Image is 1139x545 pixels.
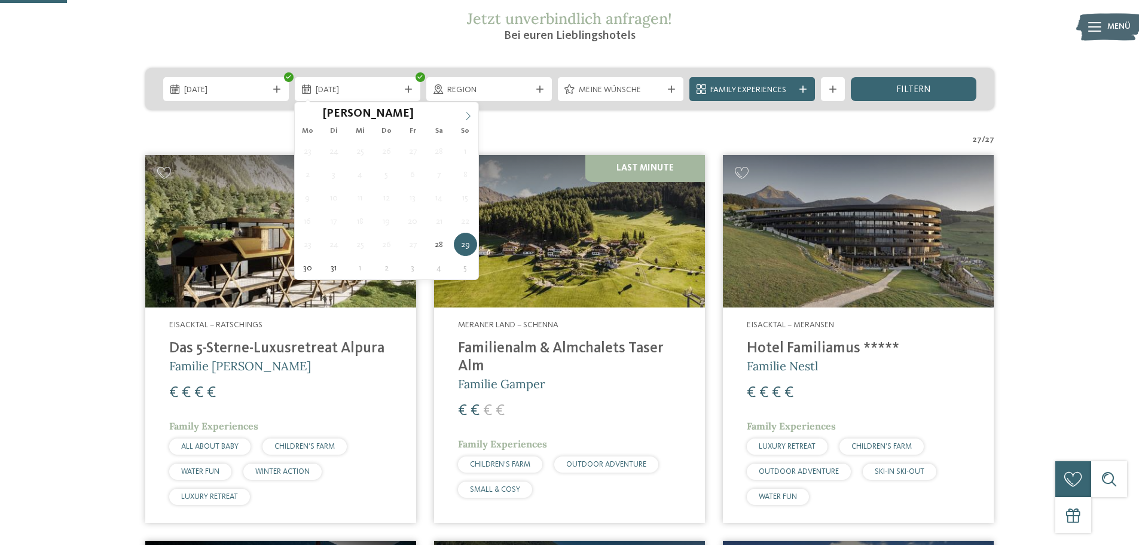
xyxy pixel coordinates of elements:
[467,9,672,28] span: Jetzt unverbindlich anfragen!
[426,127,452,135] span: Sa
[759,443,816,450] span: LUXURY RETREAT
[427,186,451,209] span: März 14, 2026
[296,209,319,233] span: März 16, 2026
[322,209,346,233] span: März 17, 2026
[710,84,794,96] span: Family Experiences
[169,340,392,358] h4: Das 5-Sterne-Luxusretreat Alpura
[784,385,793,401] span: €
[458,321,558,329] span: Meraner Land – Schenna
[973,134,982,146] span: 27
[274,443,335,450] span: CHILDREN’S FARM
[296,256,319,279] span: März 30, 2026
[747,358,818,373] span: Familie Nestl
[579,84,662,96] span: Meine Wünsche
[723,155,994,523] a: Familienhotels gesucht? Hier findet ihr die besten! Eisacktal – Meransen Hotel Familiamus ***** F...
[169,321,262,329] span: Eisacktal – Ratschings
[427,139,451,163] span: Februar 28, 2026
[454,139,477,163] span: März 1, 2026
[759,385,768,401] span: €
[295,127,321,135] span: Mo
[375,233,398,256] span: März 26, 2026
[982,134,985,146] span: /
[483,403,492,419] span: €
[296,139,319,163] span: Februar 23, 2026
[414,107,453,120] input: Year
[349,163,372,186] span: März 4, 2026
[296,186,319,209] span: März 9, 2026
[347,127,373,135] span: Mi
[427,233,451,256] span: März 28, 2026
[452,127,478,135] span: So
[427,209,451,233] span: März 21, 2026
[375,209,398,233] span: März 19, 2026
[207,385,216,401] span: €
[181,443,239,450] span: ALL ABOUT BABY
[399,127,426,135] span: Fr
[349,209,372,233] span: März 18, 2026
[182,385,191,401] span: €
[447,84,531,96] span: Region
[458,376,545,391] span: Familie Gamper
[322,233,346,256] span: März 24, 2026
[470,486,520,494] span: SMALL & COSY
[322,186,346,209] span: März 10, 2026
[320,127,347,135] span: Di
[322,139,346,163] span: Februar 24, 2026
[323,109,414,120] span: [PERSON_NAME]
[322,163,346,186] span: März 3, 2026
[401,139,425,163] span: Februar 27, 2026
[772,385,781,401] span: €
[747,321,834,329] span: Eisacktal – Meransen
[454,186,477,209] span: März 15, 2026
[401,256,425,279] span: April 3, 2026
[723,155,994,307] img: Familienhotels gesucht? Hier findet ihr die besten!
[181,468,219,476] span: WATER FUN
[496,403,505,419] span: €
[401,186,425,209] span: März 13, 2026
[427,256,451,279] span: April 4, 2026
[747,420,836,432] span: Family Experiences
[759,468,839,476] span: OUTDOOR ADVENTURE
[169,358,311,373] span: Familie [PERSON_NAME]
[875,468,924,476] span: SKI-IN SKI-OUT
[427,163,451,186] span: März 7, 2026
[458,403,467,419] span: €
[349,186,372,209] span: März 11, 2026
[504,30,636,42] span: Bei euren Lieblingshotels
[375,139,398,163] span: Februar 26, 2026
[184,84,268,96] span: [DATE]
[454,233,477,256] span: März 29, 2026
[454,209,477,233] span: März 22, 2026
[349,256,372,279] span: April 1, 2026
[458,438,547,450] span: Family Experiences
[296,233,319,256] span: März 23, 2026
[566,461,646,468] span: OUTDOOR ADVENTURE
[458,340,681,376] h4: Familienalm & Almchalets Taser Alm
[169,385,178,401] span: €
[375,163,398,186] span: März 5, 2026
[194,385,203,401] span: €
[470,461,530,468] span: CHILDREN’S FARM
[145,155,416,307] img: Familienhotels gesucht? Hier findet ihr die besten!
[169,420,258,432] span: Family Experiences
[181,493,238,501] span: LUXURY RETREAT
[454,256,477,279] span: April 5, 2026
[349,233,372,256] span: März 25, 2026
[434,155,705,523] a: Familienhotels gesucht? Hier findet ihr die besten! Last Minute Meraner Land – Schenna Familienal...
[373,127,399,135] span: Do
[401,209,425,233] span: März 20, 2026
[747,385,756,401] span: €
[296,163,319,186] span: März 2, 2026
[255,468,310,476] span: WINTER ACTION
[401,163,425,186] span: März 6, 2026
[985,134,994,146] span: 27
[759,493,797,501] span: WATER FUN
[401,233,425,256] span: März 27, 2026
[375,256,398,279] span: April 2, 2026
[471,403,480,419] span: €
[454,163,477,186] span: März 8, 2026
[322,256,346,279] span: März 31, 2026
[896,85,931,95] span: filtern
[349,139,372,163] span: Februar 25, 2026
[851,443,912,450] span: CHILDREN’S FARM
